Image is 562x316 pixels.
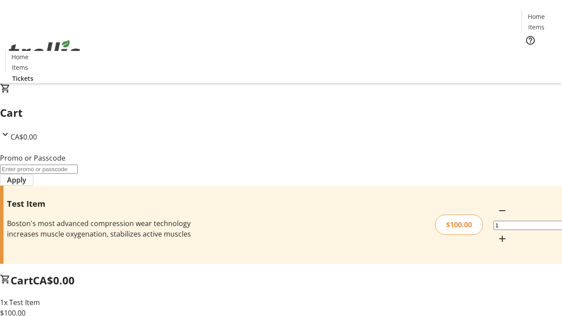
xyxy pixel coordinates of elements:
[12,63,28,72] span: Items
[494,230,511,248] button: Increment by one
[11,132,37,142] span: CA$0.00
[435,215,483,235] div: $100.00
[6,52,34,61] a: Home
[522,32,539,49] button: Help
[522,22,550,32] a: Items
[7,218,199,239] div: Boston's most advanced compression wear technology increases muscle oxygenation, stabilizes activ...
[522,51,557,60] a: Tickets
[529,51,550,60] span: Tickets
[7,197,199,210] h3: Test Item
[11,52,29,61] span: Home
[33,273,75,287] span: CA$0.00
[12,74,33,83] span: Tickets
[494,202,511,219] button: Decrement by one
[528,22,544,32] span: Items
[5,74,40,83] a: Tickets
[5,30,83,74] img: Orient E2E Organization zk00dQfJK4's Logo
[7,175,26,185] span: Apply
[528,12,545,21] span: Home
[522,12,550,21] a: Home
[6,63,34,72] a: Items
